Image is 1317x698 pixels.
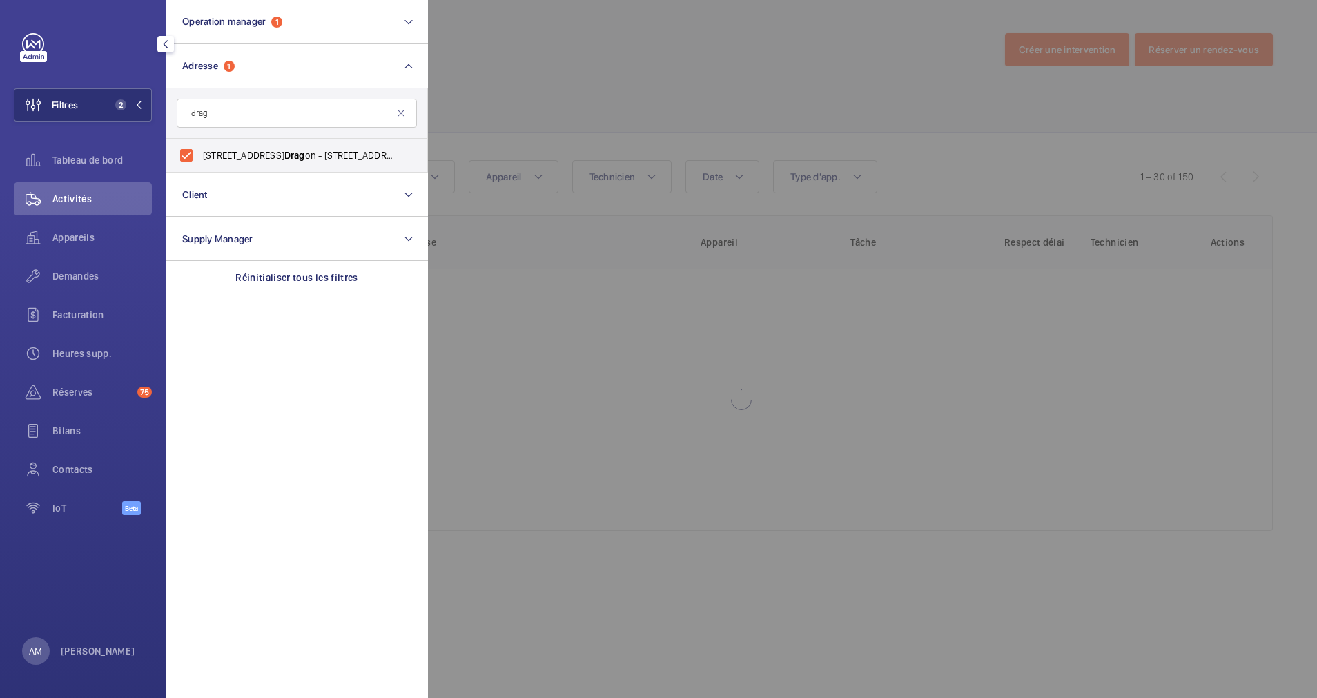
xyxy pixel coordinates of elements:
[52,463,152,476] span: Contacts
[61,644,135,658] p: [PERSON_NAME]
[52,192,152,206] span: Activités
[52,98,78,112] span: Filtres
[52,269,152,283] span: Demandes
[52,385,132,399] span: Réserves
[137,387,152,398] span: 75
[52,347,152,360] span: Heures supp.
[115,99,126,110] span: 2
[52,153,152,167] span: Tableau de bord
[14,88,152,122] button: Filtres2
[52,424,152,438] span: Bilans
[52,501,122,515] span: IoT
[52,231,152,244] span: Appareils
[122,501,141,515] span: Beta
[52,308,152,322] span: Facturation
[29,644,42,658] p: AM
